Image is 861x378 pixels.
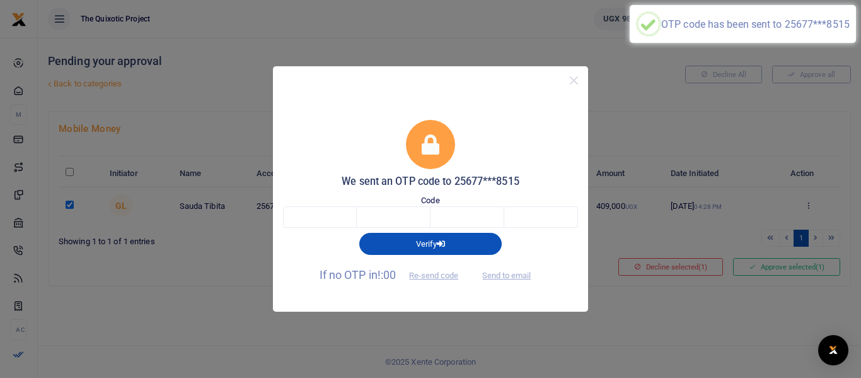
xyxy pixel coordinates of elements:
button: Verify [359,233,502,254]
span: If no OTP in [320,268,470,281]
label: Code [421,194,439,207]
div: OTP code has been sent to 25677***8515 [661,18,850,30]
button: Close [565,71,583,90]
span: !:00 [378,268,396,281]
div: Open Intercom Messenger [818,335,848,365]
h5: We sent an OTP code to 25677***8515 [283,175,578,188]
